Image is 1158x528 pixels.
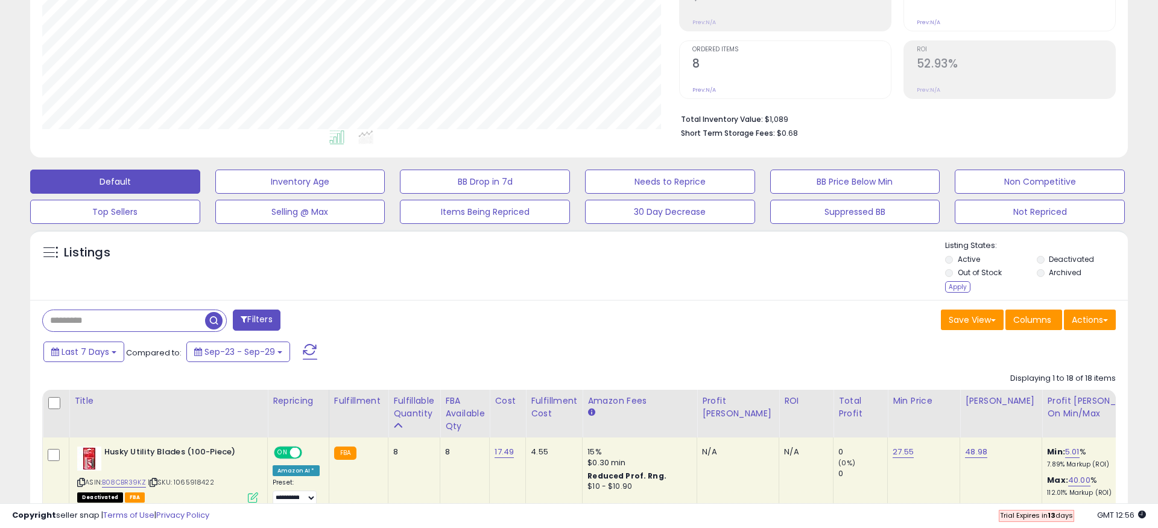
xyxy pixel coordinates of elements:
div: Amazon Fees [587,395,692,407]
div: 8 [393,447,431,457]
label: Out of Stock [958,267,1002,278]
button: Top Sellers [30,200,200,224]
button: Selling @ Max [215,200,385,224]
small: Amazon Fees. [587,407,595,418]
b: Short Term Storage Fees: [681,128,775,138]
a: B08CBR39KZ [102,477,146,488]
div: $0.30 min [587,457,688,468]
span: OFF [300,448,320,458]
div: Apply [945,281,970,293]
label: Archived [1049,267,1081,278]
div: 8 [445,447,480,457]
span: ON [275,448,290,458]
div: Title [74,395,262,407]
button: Needs to Reprice [585,170,755,194]
strong: Copyright [12,509,56,521]
button: Suppressed BB [770,200,940,224]
button: Non Competitive [955,170,1125,194]
div: seller snap | | [12,510,209,521]
div: % [1047,475,1147,497]
div: Cost [495,395,520,407]
div: Profit [PERSON_NAME] [702,395,774,420]
a: Privacy Policy [156,509,209,521]
p: 112.01% Markup (ROI) [1047,489,1147,497]
button: Default [30,170,200,194]
button: Columns [1005,310,1062,330]
b: 13 [1048,511,1055,520]
div: Fulfillment [334,395,383,407]
button: BB Price Below Min [770,170,940,194]
b: Reduced Prof. Rng. [587,471,666,481]
div: N/A [784,447,824,457]
span: Trial Expires in days [1000,511,1073,520]
span: Ordered Items [692,46,891,53]
th: The percentage added to the cost of goods (COGS) that forms the calculator for Min & Max prices. [1042,390,1157,437]
div: % [1047,447,1147,469]
span: Last 7 Days [62,346,109,358]
a: Terms of Use [103,509,154,521]
div: Profit [PERSON_NAME] on Min/Max [1047,395,1151,420]
button: Actions [1064,310,1116,330]
button: 30 Day Decrease [585,200,755,224]
a: 40.00 [1068,474,1090,486]
button: Save View [941,310,1004,330]
div: Amazon AI * [273,465,320,476]
span: Sep-23 - Sep-29 [204,346,275,358]
button: Items Being Repriced [400,200,570,224]
label: Active [958,254,980,264]
div: 0 [838,447,887,457]
span: Compared to: [126,347,182,358]
p: Listing States: [945,240,1127,252]
small: (0%) [838,458,855,468]
h5: Listings [64,244,110,261]
div: Displaying 1 to 18 of 18 items [1010,373,1116,384]
h2: 8 [692,57,891,73]
div: [PERSON_NAME] [965,395,1037,407]
span: | SKU: 1065918422 [148,477,214,487]
div: Repricing [273,395,324,407]
p: 7.89% Markup (ROI) [1047,460,1147,469]
img: 41HJ3qge92L._SL40_.jpg [77,447,101,471]
small: Prev: N/A [692,86,716,94]
b: Husky Utility Blades (100-Piece) [104,447,251,461]
small: FBA [334,447,356,460]
a: 5.01 [1065,446,1080,458]
div: 15% [587,447,688,457]
div: Min Price [893,395,955,407]
b: Max: [1047,474,1068,486]
b: Total Inventory Value: [681,114,763,124]
li: $1,089 [681,111,1107,126]
a: 27.55 [893,446,914,458]
div: ASIN: [77,447,258,501]
small: Prev: N/A [692,19,716,26]
span: $0.68 [777,127,798,139]
div: Fulfillment Cost [531,395,577,420]
span: 2025-10-7 12:56 GMT [1097,509,1146,521]
div: Preset: [273,479,320,506]
a: 48.98 [965,446,987,458]
button: Filters [233,310,280,331]
button: BB Drop in 7d [400,170,570,194]
div: 0 [838,468,887,479]
div: FBA Available Qty [445,395,484,433]
span: ROI [917,46,1115,53]
small: Prev: N/A [917,86,940,94]
h2: 52.93% [917,57,1115,73]
div: Fulfillable Quantity [393,395,435,420]
a: 17.49 [495,446,514,458]
div: ROI [784,395,828,407]
button: Last 7 Days [43,342,124,362]
small: Prev: N/A [917,19,940,26]
div: $10 - $10.90 [587,482,688,492]
div: 4.55 [531,447,573,457]
span: Columns [1013,314,1051,326]
b: Min: [1047,446,1065,457]
button: Not Repriced [955,200,1125,224]
button: Inventory Age [215,170,385,194]
div: Total Profit [838,395,882,420]
label: Deactivated [1049,254,1094,264]
div: N/A [702,447,770,457]
button: Sep-23 - Sep-29 [186,342,290,362]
